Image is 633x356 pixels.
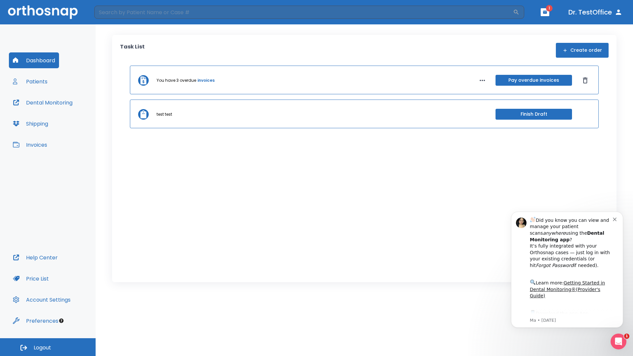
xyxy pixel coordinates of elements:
[157,77,196,83] p: You have 3 overdue
[9,74,51,89] button: Patients
[496,75,572,86] button: Pay overdue invoices
[94,6,513,19] input: Search by Patient Name or Case #
[58,318,64,324] div: Tooltip anchor
[9,292,75,308] button: Account Settings
[157,111,172,117] p: test test
[496,109,572,120] button: Finish Draft
[9,95,76,110] button: Dental Monitoring
[9,313,62,329] button: Preferences
[9,52,59,68] button: Dashboard
[9,271,53,286] button: Price List
[580,75,590,86] button: Dismiss
[611,334,626,349] iframe: Intercom live chat
[546,5,553,12] span: 1
[34,344,51,351] span: Logout
[566,6,625,18] button: Dr. TestOffice
[501,203,633,353] iframe: Intercom notifications message
[8,5,78,19] img: Orthosnap
[9,250,62,265] button: Help Center
[120,43,145,58] p: Task List
[556,43,609,58] button: Create order
[197,77,215,83] a: invoices
[624,334,629,339] span: 1
[9,116,52,132] button: Shipping
[9,137,51,153] button: Invoices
